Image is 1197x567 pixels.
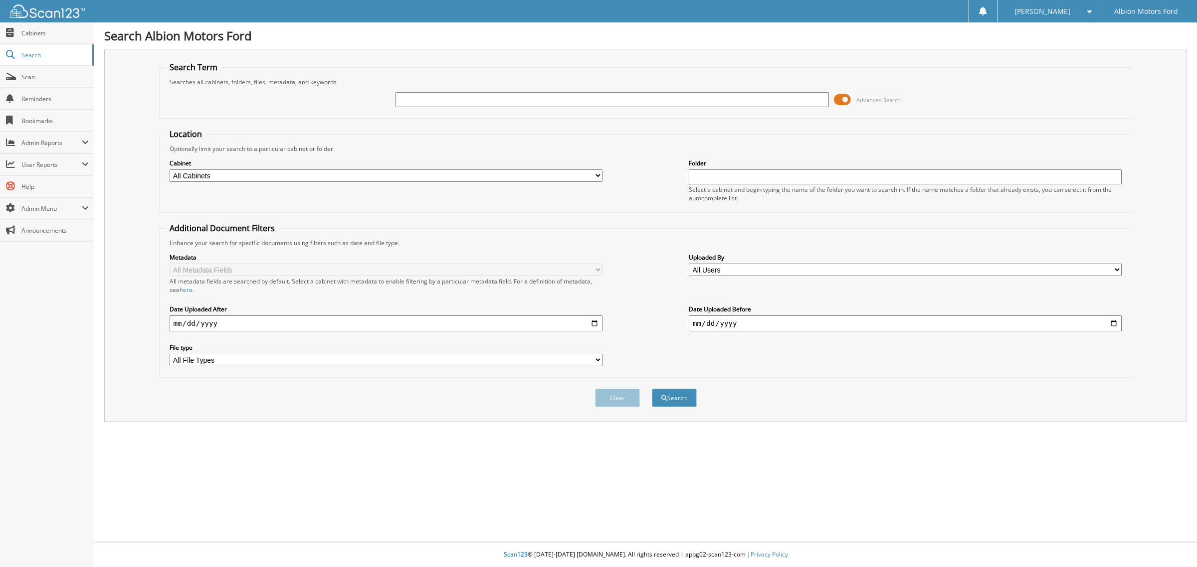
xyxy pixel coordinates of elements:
img: scan123-logo-white.svg [10,4,85,18]
a: here [180,285,193,294]
div: All metadata fields are searched by default. Select a cabinet with metadata to enable filtering b... [170,277,602,294]
span: Scan123 [504,550,528,559]
button: Search [652,389,697,407]
span: User Reports [21,160,82,169]
label: Uploaded By [689,253,1122,262]
legend: Additional Document Filters [165,223,280,234]
span: Admin Reports [21,139,82,147]
label: Date Uploaded Before [689,305,1122,313]
span: Scan [21,73,89,81]
button: Clear [595,389,640,407]
div: Searches all cabinets, folders, files, metadata, and keywords [165,78,1127,86]
label: File type [170,343,602,352]
span: Albion Motors Ford [1114,8,1178,14]
span: [PERSON_NAME] [1014,8,1070,14]
label: Date Uploaded After [170,305,602,313]
span: Admin Menu [21,204,82,213]
div: Enhance your search for specific documents using filters such as date and file type. [165,239,1127,247]
iframe: Chat Widget [1147,519,1197,567]
span: Cabinets [21,29,89,37]
div: © [DATE]-[DATE] [DOMAIN_NAME]. All rights reserved | appg02-scan123-com | [94,543,1197,567]
a: Privacy Policy [751,550,788,559]
span: Reminders [21,95,89,103]
label: Metadata [170,253,602,262]
span: Advanced Search [856,96,901,104]
label: Folder [689,159,1122,167]
span: Search [21,51,87,59]
h1: Search Albion Motors Ford [104,27,1187,44]
div: Optionally limit your search to a particular cabinet or folder [165,144,1127,153]
span: Announcements [21,226,89,235]
legend: Location [165,129,207,140]
input: start [170,315,602,331]
span: Bookmarks [21,117,89,125]
legend: Search Term [165,62,222,73]
span: Help [21,182,89,191]
div: Select a cabinet and begin typing the name of the folder you want to search in. If the name match... [689,185,1122,202]
input: end [689,315,1122,331]
label: Cabinet [170,159,602,167]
